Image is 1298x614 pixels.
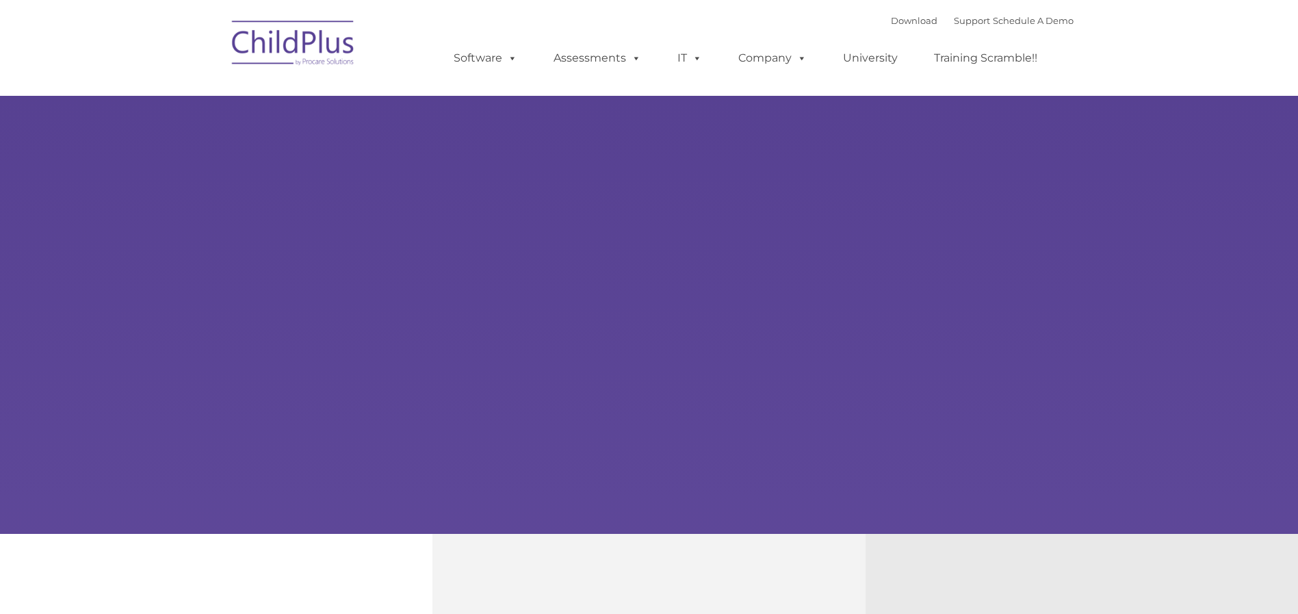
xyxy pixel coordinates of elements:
[891,15,1074,26] font: |
[993,15,1074,26] a: Schedule A Demo
[891,15,937,26] a: Download
[440,44,531,72] a: Software
[664,44,716,72] a: IT
[829,44,911,72] a: University
[920,44,1051,72] a: Training Scramble!!
[954,15,990,26] a: Support
[225,11,362,79] img: ChildPlus by Procare Solutions
[725,44,820,72] a: Company
[540,44,655,72] a: Assessments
